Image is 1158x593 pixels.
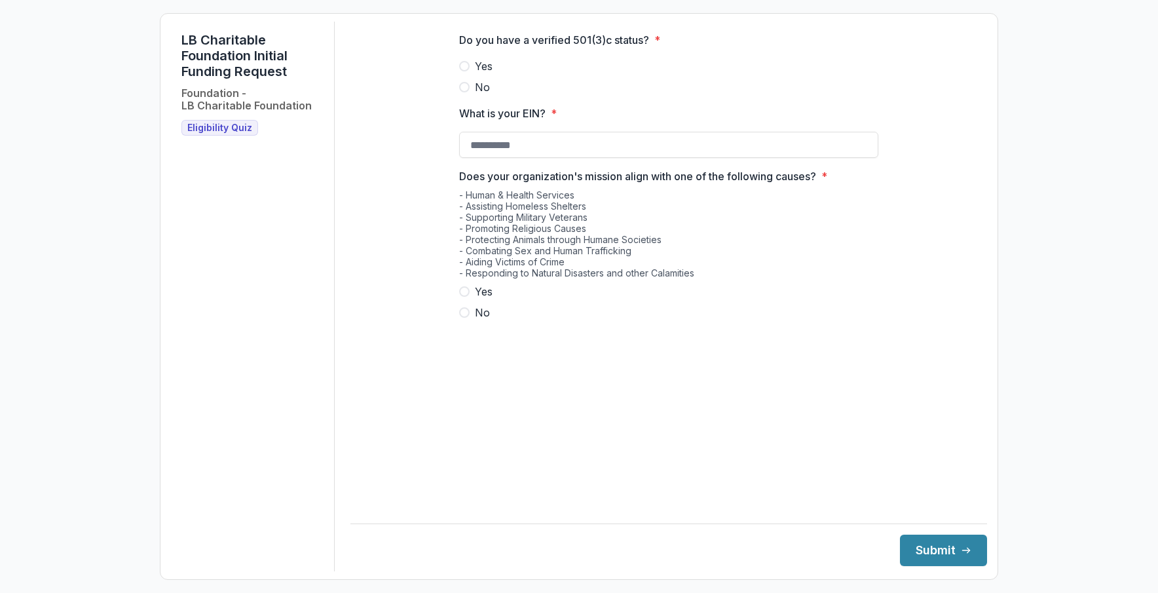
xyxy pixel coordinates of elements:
span: No [475,79,490,95]
p: Do you have a verified 501(3)c status? [459,32,649,48]
span: Yes [475,58,493,74]
p: What is your EIN? [459,105,546,121]
h1: LB Charitable Foundation Initial Funding Request [181,32,324,79]
h2: Foundation - LB Charitable Foundation [181,87,312,112]
p: Does your organization's mission align with one of the following causes? [459,168,816,184]
span: Yes [475,284,493,299]
span: Eligibility Quiz [187,123,252,134]
span: No [475,305,490,320]
div: - Human & Health Services - Assisting Homeless Shelters - Supporting Military Veterans - Promotin... [459,189,878,284]
button: Submit [900,535,987,566]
